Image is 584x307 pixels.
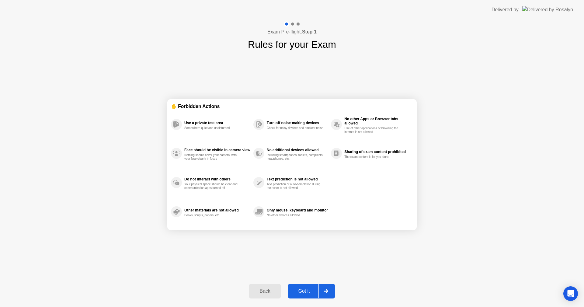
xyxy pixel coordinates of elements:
[171,103,413,110] div: ✋ Forbidden Actions
[267,153,324,161] div: Including smartphones, tablets, computers, headphones, etc.
[344,127,402,134] div: Use of other applications or browsing the internet is not allowed
[184,153,242,161] div: Nothing should cover your camera, with your face clearly in focus
[302,29,317,34] b: Step 1
[492,6,519,13] div: Delivered by
[184,126,242,130] div: Somewhere quiet and undisturbed
[184,183,242,190] div: Your physical space should be clear and communication apps turned off
[184,148,250,152] div: Face should be visible in camera view
[248,37,336,52] h1: Rules for your Exam
[267,208,328,212] div: Only mouse, keyboard and monitor
[288,284,335,298] button: Got it
[344,117,410,125] div: No other Apps or Browser tabs allowed
[267,121,328,125] div: Turn off noise-making devices
[267,183,324,190] div: Text prediction or auto-completion during the exam is not allowed
[522,6,573,13] img: Delivered by Rosalyn
[290,288,318,294] div: Got it
[184,121,250,125] div: Use a private test area
[184,208,250,212] div: Other materials are not allowed
[344,150,410,154] div: Sharing of exam content prohibited
[267,214,324,217] div: No other devices allowed
[184,177,250,181] div: Do not interact with others
[249,284,280,298] button: Back
[267,148,328,152] div: No additional devices allowed
[267,177,328,181] div: Text prediction is not allowed
[251,288,279,294] div: Back
[184,214,242,217] div: Books, scripts, papers, etc
[563,286,578,301] div: Open Intercom Messenger
[267,28,317,36] h4: Exam Pre-flight:
[344,155,402,159] div: The exam content is for you alone
[267,126,324,130] div: Check for noisy devices and ambient noise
